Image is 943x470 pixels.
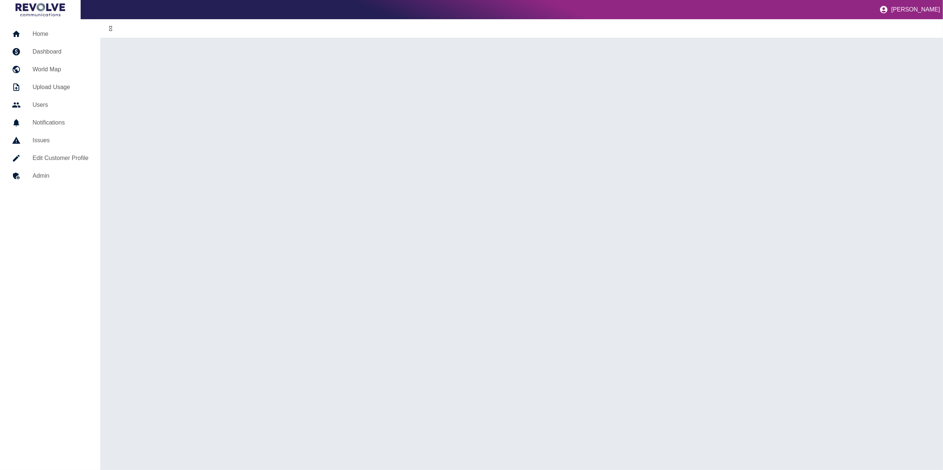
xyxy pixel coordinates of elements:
h5: Users [33,101,88,109]
h5: Admin [33,171,88,180]
h5: Dashboard [33,47,88,56]
a: Edit Customer Profile [6,149,94,167]
a: World Map [6,61,94,78]
button: [PERSON_NAME] [876,2,943,17]
a: Issues [6,132,94,149]
a: Upload Usage [6,78,94,96]
a: Admin [6,167,94,185]
p: [PERSON_NAME] [891,6,940,13]
h5: Edit Customer Profile [33,154,88,163]
a: Users [6,96,94,114]
h5: Issues [33,136,88,145]
h5: Home [33,30,88,38]
a: Notifications [6,114,94,132]
h5: Upload Usage [33,83,88,92]
h5: World Map [33,65,88,74]
a: Dashboard [6,43,94,61]
img: Logo [16,3,65,16]
a: Home [6,25,94,43]
h5: Notifications [33,118,88,127]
